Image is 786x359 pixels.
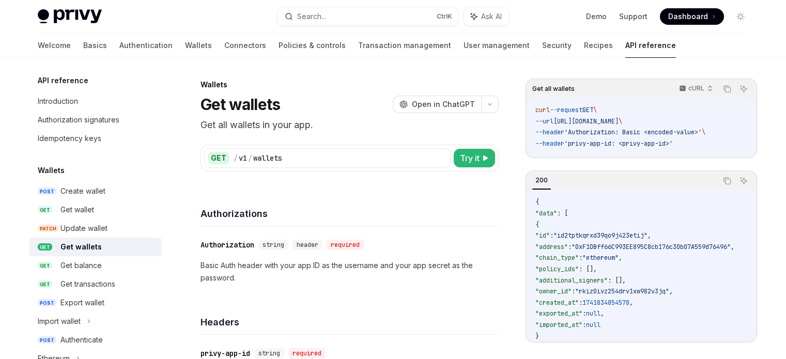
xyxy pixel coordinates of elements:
span: --header [535,128,564,136]
span: } [535,332,539,340]
p: Basic Auth header with your app ID as the username and your app secret as the password. [201,259,499,284]
span: curl [535,106,550,114]
span: "chain_type" [535,254,579,262]
span: Open in ChatGPT [412,99,475,110]
span: , [600,309,604,318]
div: Authorization signatures [38,114,119,126]
button: Open in ChatGPT [393,96,481,113]
div: Idempotency keys [38,132,101,145]
span: null [586,321,600,329]
span: : [550,231,553,240]
span: Try it [460,152,480,164]
a: PATCHUpdate wallet [29,219,162,238]
a: Connectors [224,33,266,58]
div: / [248,153,252,163]
span: --url [535,117,553,126]
div: wallets [253,153,282,163]
span: "created_at" [535,299,579,307]
span: , [619,254,622,262]
span: PATCH [38,225,58,232]
span: "owner_id" [535,287,572,295]
div: 200 [532,174,551,186]
a: GETGet transactions [29,275,162,293]
a: POSTAuthenticate [29,331,162,349]
span: \ [619,117,622,126]
span: : [572,287,575,295]
span: "additional_signers" [535,276,608,285]
button: cURL [673,80,717,98]
span: GET [582,106,593,114]
div: / [234,153,238,163]
a: Security [542,33,572,58]
span: , [629,299,633,307]
span: string [258,349,280,357]
a: GETGet wallet [29,200,162,219]
span: "id2tptkqrxd39qo9j423etij" [553,231,648,240]
a: Policies & controls [279,33,346,58]
button: Toggle dark mode [732,8,749,25]
div: GET [208,152,229,164]
span: GET [38,206,52,214]
h4: Headers [201,315,499,329]
span: "policy_ids" [535,265,579,273]
span: --header [535,139,564,148]
span: : [582,309,586,318]
span: : [ [557,209,568,217]
a: Welcome [38,33,71,58]
span: "0xF1DBff66C993EE895C8cb176c30b07A559d76496" [572,243,731,251]
span: string [263,241,284,249]
span: Dashboard [668,11,708,22]
div: Create wallet [60,185,105,197]
span: \ [702,128,705,136]
span: Ctrl K [437,12,452,21]
div: required [327,240,364,250]
a: GETGet wallets [29,238,162,256]
div: Import wallet [38,315,81,327]
div: Export wallet [60,296,104,309]
span: 'Authorization: Basic <encoded-value>' [564,128,702,136]
span: 1741834854578 [582,299,629,307]
h5: Wallets [38,164,65,177]
span: "address" [535,243,568,251]
span: header [297,241,318,249]
span: GET [38,262,52,270]
span: , [648,231,651,240]
button: Copy the contents from the code block [720,82,734,96]
a: POSTCreate wallet [29,182,162,200]
div: required [288,348,326,358]
h4: Authorizations [201,207,499,221]
button: Search...CtrlK [278,7,458,26]
span: "exported_at" [535,309,582,318]
span: "data" [535,209,557,217]
a: Introduction [29,92,162,111]
span: "imported_at" [535,321,582,329]
span: "rkiz0ivz254drv1xw982v3jq" [575,287,669,295]
a: Recipes [584,33,613,58]
span: GET [38,280,52,288]
button: Ask AI [464,7,509,26]
span: GET [38,243,52,251]
span: { [535,198,539,206]
span: Get all wallets [532,85,575,93]
button: Copy the contents from the code block [720,174,734,188]
span: "ethereum" [582,254,619,262]
button: Ask AI [737,82,750,96]
span: : [], [579,265,597,273]
a: Support [619,11,648,22]
span: POST [38,188,56,195]
a: Authentication [119,33,173,58]
span: : [582,321,586,329]
span: , [669,287,673,295]
span: "id" [535,231,550,240]
div: Get wallets [60,241,102,253]
div: Wallets [201,80,499,90]
img: light logo [38,9,102,24]
span: : [], [608,276,626,285]
div: Authorization [201,240,254,250]
span: null [586,309,600,318]
div: Introduction [38,95,78,107]
button: Ask AI [737,174,750,188]
span: [URL][DOMAIN_NAME] [553,117,619,126]
div: Update wallet [60,222,107,235]
h1: Get wallets [201,95,281,114]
